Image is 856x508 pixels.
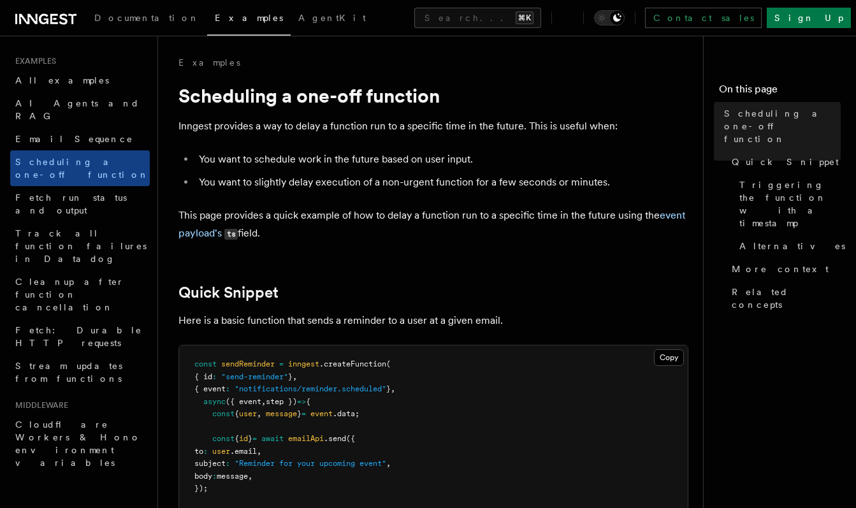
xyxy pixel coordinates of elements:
[10,319,150,354] a: Fetch: Durable HTTP requests
[194,447,203,456] span: to
[257,409,261,418] span: ,
[212,409,235,418] span: const
[203,447,208,456] span: :
[301,409,306,418] span: =
[15,75,109,85] span: All examples
[235,409,239,418] span: {
[10,413,150,474] a: Cloudflare Workers & Hono environment variables
[391,384,395,393] span: ,
[226,459,230,468] span: :
[226,384,230,393] span: :
[194,484,208,493] span: });
[239,409,257,418] span: user
[266,397,297,406] span: step })
[215,13,283,23] span: Examples
[248,434,252,443] span: }
[291,4,374,34] a: AgentKit
[719,102,841,150] a: Scheduling a one-off function
[235,384,386,393] span: "notifications/reminder.scheduled"
[194,372,212,381] span: { id
[178,84,688,107] h1: Scheduling a one-off function
[734,173,841,235] a: Triggering the function with a timestamp
[297,397,306,406] span: =>
[279,359,284,368] span: =
[221,372,288,381] span: "send-reminder"
[178,284,279,301] a: Quick Snippet
[297,409,301,418] span: }
[178,117,688,135] p: Inngest provides a way to delay a function run to a specific time in the future. This is useful w...
[257,447,261,456] span: ,
[727,150,841,173] a: Quick Snippet
[727,280,841,316] a: Related concepts
[298,13,366,23] span: AgentKit
[203,397,226,406] span: async
[194,384,226,393] span: { event
[594,10,625,25] button: Toggle dark mode
[645,8,762,28] a: Contact sales
[516,11,533,24] kbd: ⌘K
[212,434,235,443] span: const
[10,92,150,127] a: AI Agents and RAG
[719,82,841,102] h4: On this page
[194,359,217,368] span: const
[15,277,124,312] span: Cleanup after function cancellation
[178,207,688,243] p: This page provides a quick example of how to delay a function run to a specific time in the futur...
[293,372,297,381] span: ,
[767,8,851,28] a: Sign Up
[15,192,127,215] span: Fetch run status and output
[235,459,386,468] span: "Reminder for your upcoming event"
[10,56,56,66] span: Examples
[10,69,150,92] a: All examples
[10,127,150,150] a: Email Sequence
[212,447,230,456] span: user
[10,222,150,270] a: Track all function failures in Datadog
[207,4,291,36] a: Examples
[217,472,248,481] span: message
[15,361,122,384] span: Stream updates from functions
[288,434,324,443] span: emailApi
[386,384,391,393] span: }
[15,134,133,144] span: Email Sequence
[248,472,252,481] span: ,
[732,156,839,168] span: Quick Snippet
[10,354,150,390] a: Stream updates from functions
[15,157,149,180] span: Scheduling a one-off function
[727,258,841,280] a: More context
[261,397,266,406] span: ,
[195,150,688,168] li: You want to schedule work in the future based on user input.
[10,150,150,186] a: Scheduling a one-off function
[324,434,346,443] span: .send
[732,263,829,275] span: More context
[15,325,142,348] span: Fetch: Durable HTTP requests
[194,472,212,481] span: body
[252,434,257,443] span: =
[739,240,845,252] span: Alternatives
[734,235,841,258] a: Alternatives
[195,173,688,191] li: You want to slightly delay execution of a non-urgent function for a few seconds or minutes.
[386,459,391,468] span: ,
[724,107,841,145] span: Scheduling a one-off function
[346,434,355,443] span: ({
[15,419,141,468] span: Cloudflare Workers & Hono environment variables
[15,98,140,121] span: AI Agents and RAG
[333,409,359,418] span: .data;
[414,8,541,28] button: Search...⌘K
[288,359,319,368] span: inngest
[732,286,841,311] span: Related concepts
[10,270,150,319] a: Cleanup after function cancellation
[226,397,261,406] span: ({ event
[87,4,207,34] a: Documentation
[221,359,275,368] span: sendReminder
[319,359,386,368] span: .createFunction
[235,434,239,443] span: {
[306,397,310,406] span: {
[266,409,297,418] span: message
[739,178,841,229] span: Triggering the function with a timestamp
[261,434,284,443] span: await
[194,459,226,468] span: subject
[178,56,240,69] a: Examples
[94,13,199,23] span: Documentation
[230,447,257,456] span: .email
[310,409,333,418] span: event
[212,372,217,381] span: :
